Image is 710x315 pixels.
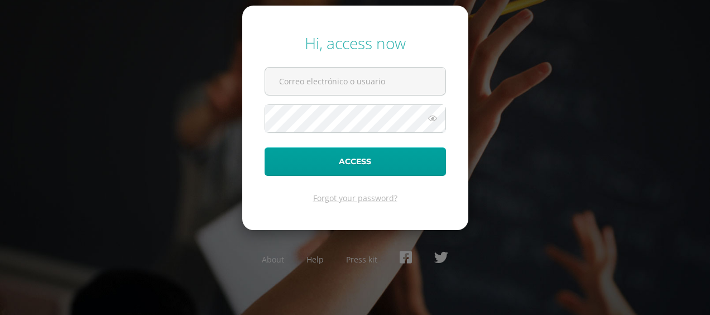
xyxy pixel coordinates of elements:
[265,147,446,176] button: Access
[265,68,445,95] input: Correo electrónico o usuario
[313,193,397,203] a: Forgot your password?
[346,254,377,265] a: Press kit
[262,254,284,265] a: About
[265,32,446,54] div: Hi, access now
[306,254,324,265] a: Help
